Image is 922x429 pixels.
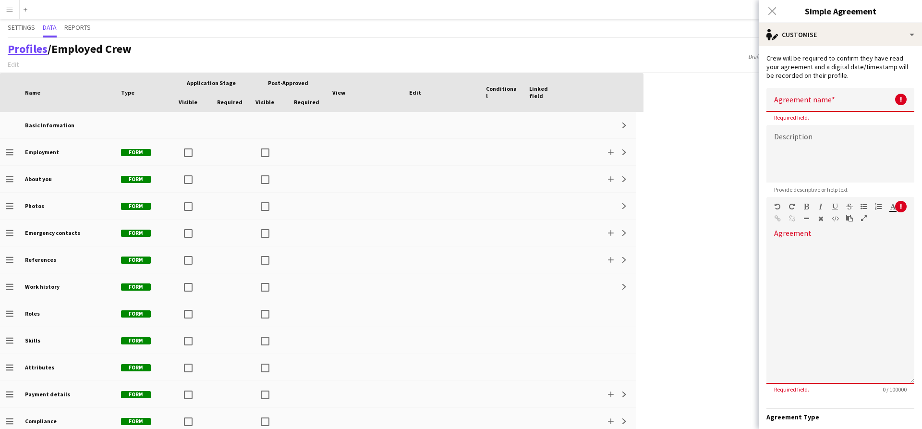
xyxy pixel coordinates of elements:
[743,53,822,60] span: Draft saved at [DATE] 3:05pm
[121,310,151,318] span: Form
[121,89,134,96] span: Type
[889,203,896,210] button: Text Color
[25,337,40,344] b: Skills
[759,5,922,17] h3: Simple Agreement
[25,417,57,425] b: Compliance
[51,41,132,56] span: Employed Crew
[332,89,345,96] span: View
[121,257,151,264] span: Form
[486,85,518,99] span: Conditional
[529,85,561,99] span: Linked field
[832,215,838,222] button: HTML Code
[8,24,35,31] span: Settings
[861,203,867,210] button: Unordered List
[817,215,824,222] button: Clear Formatting
[875,386,914,393] span: 0 / 100000
[766,186,855,193] span: Provide descriptive or help text
[803,215,810,222] button: Horizontal Line
[803,203,810,210] button: Bold
[25,256,56,263] b: References
[8,41,48,56] a: Profiles
[121,337,151,344] span: Form
[43,24,57,31] span: Data
[255,98,274,106] span: Visible
[861,214,867,222] button: Fullscreen
[766,54,914,80] div: Crew will be required to confirm they have read your agreement and a digital date/timestamp will ...
[774,203,781,210] button: Undo
[121,149,151,156] span: Form
[759,23,922,46] div: Customise
[121,176,151,183] span: Form
[25,122,74,129] b: Basic Information
[121,283,151,291] span: Form
[25,148,59,156] b: Employment
[121,364,151,371] span: Form
[187,79,236,86] span: Application stage
[766,114,817,121] span: Required field.
[25,175,52,183] b: About you
[25,364,54,371] b: Attributes
[789,203,795,210] button: Redo
[766,413,914,421] h3: Agreement Type
[25,89,40,96] span: Name
[121,203,151,210] span: Form
[25,391,70,398] b: Payment details
[8,42,132,56] h1: /
[875,203,882,210] button: Ordered List
[25,283,60,290] b: Work history
[294,98,319,106] span: Required
[817,203,824,210] button: Italic
[268,79,308,86] span: Post-Approved
[766,386,817,393] span: Required field.
[179,98,197,106] span: Visible
[121,418,151,425] span: Form
[846,214,853,222] button: Paste as plain text
[121,230,151,237] span: Form
[25,310,40,317] b: Roles
[409,89,421,96] span: Edit
[846,203,853,210] button: Strikethrough
[25,202,44,209] b: Photos
[64,24,91,31] span: Reports
[25,229,80,236] b: Emergency contacts
[121,391,151,398] span: Form
[217,98,243,106] span: Required
[832,203,838,210] button: Underline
